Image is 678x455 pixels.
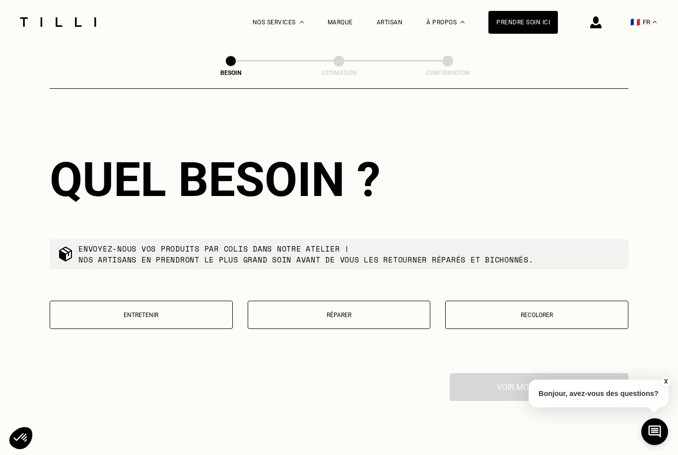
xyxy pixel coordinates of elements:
p: Entretenir [55,312,227,319]
button: Réparer [248,301,431,329]
p: Bonjour, avez-vous des questions? [529,380,669,407]
div: Confirmation [398,69,497,76]
a: Marque [328,19,353,26]
a: Artisan [377,19,403,26]
span: 🇫🇷 [630,17,640,27]
img: Menu déroulant [300,21,304,23]
p: Réparer [253,312,425,319]
img: Logo du service de couturière Tilli [16,17,100,27]
div: Quel besoin ? [50,152,628,207]
p: Envoyez-nous vos produits par colis dans notre atelier ! Nos artisans en prendront le plus grand ... [78,243,534,265]
p: Recolorer [451,312,623,319]
button: X [661,376,671,387]
div: Estimation [289,69,389,76]
img: Menu déroulant à propos [461,21,465,23]
img: menu déroulant [653,21,657,23]
button: Recolorer [445,301,628,329]
button: Entretenir [50,301,233,329]
img: commande colis [58,246,73,262]
div: Besoin [181,69,280,76]
img: icône connexion [590,16,602,28]
a: Prendre soin ici [488,11,558,34]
